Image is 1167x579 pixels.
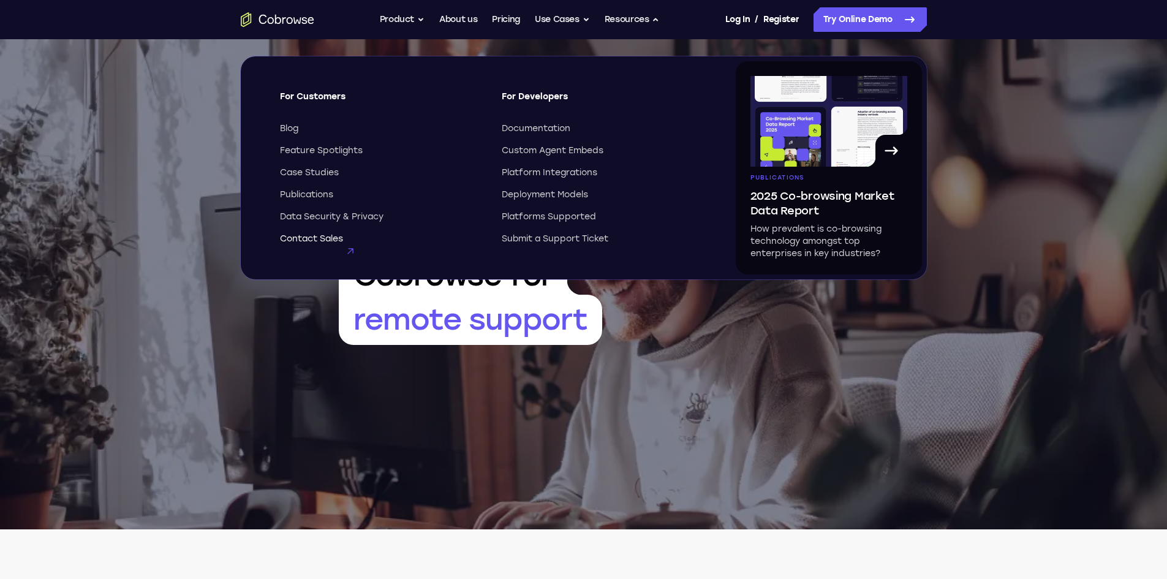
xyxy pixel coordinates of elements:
button: Resources [605,7,660,32]
p: How prevalent is co-browsing technology amongst top enterprises in key industries? [750,223,907,260]
a: Go to the home page [241,12,314,27]
button: Product [380,7,425,32]
a: Contact Sales [280,233,480,245]
span: Publications [750,174,804,181]
a: Documentation [502,123,701,135]
span: For Customers [280,91,480,113]
a: Deployment Models [502,189,701,201]
span: Platforms Supported [502,211,596,223]
button: Use Cases [535,7,590,32]
span: Platform Integrations [502,167,597,179]
span: 2025 Co-browsing Market Data Report [750,189,907,218]
span: Deployment Models [502,189,588,201]
a: Publications [280,189,480,201]
a: Feature Spotlights [280,145,480,157]
span: Case Studies [280,167,339,179]
a: Data Security & Privacy [280,211,480,223]
a: Log In [725,7,750,32]
img: A page from the browsing market ebook [750,76,907,167]
span: Custom Agent Embeds [502,145,603,157]
a: Submit a Support Ticket [502,233,701,245]
a: Case Studies [280,167,480,179]
span: For Developers [502,91,701,113]
a: Platform Integrations [502,167,701,179]
span: remote support [339,295,602,345]
a: Try Online Demo [814,7,927,32]
span: Documentation [502,123,570,135]
a: Custom Agent Embeds [502,145,701,157]
a: Blog [280,123,480,135]
a: About us [439,7,477,32]
span: Contact Sales [280,233,343,245]
span: Publications [280,189,333,201]
a: Platforms Supported [502,211,701,223]
a: Pricing [492,7,520,32]
span: Data Security & Privacy [280,211,383,223]
span: Blog [280,123,298,135]
span: Submit a Support Ticket [502,233,608,245]
span: / [755,12,758,27]
span: Feature Spotlights [280,145,363,157]
a: Register [763,7,799,32]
